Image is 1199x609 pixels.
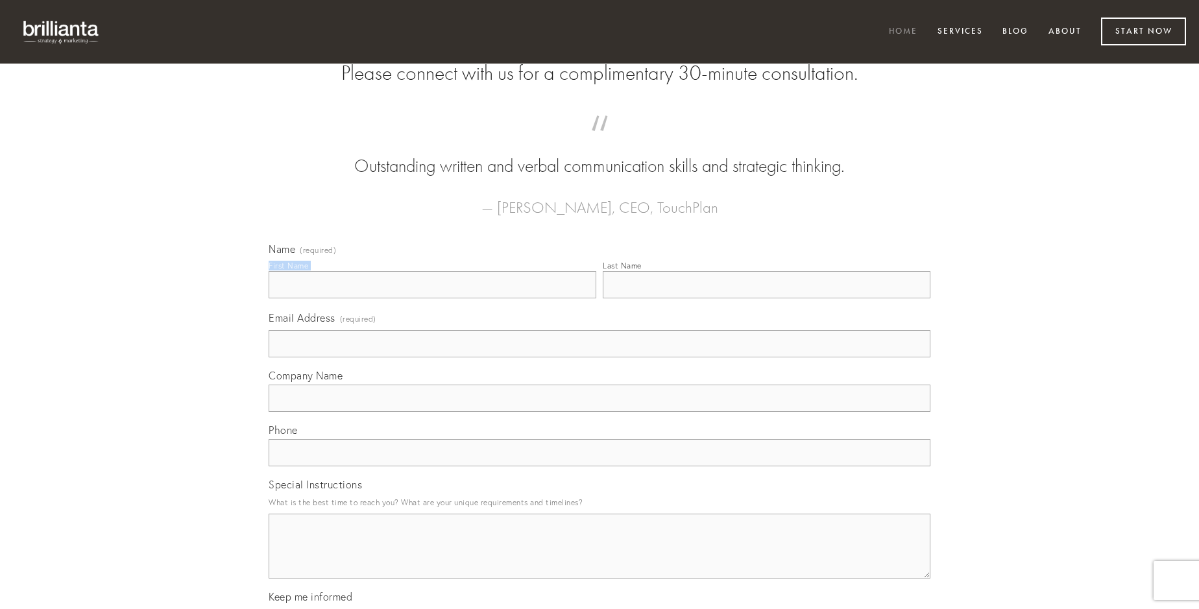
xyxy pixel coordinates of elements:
span: Phone [269,424,298,436]
p: What is the best time to reach you? What are your unique requirements and timelines? [269,494,930,511]
span: Special Instructions [269,478,362,491]
a: Blog [994,21,1037,43]
span: (required) [340,310,376,328]
figcaption: — [PERSON_NAME], CEO, TouchPlan [289,179,910,221]
a: Services [929,21,991,43]
span: Keep me informed [269,590,352,603]
span: Name [269,243,295,256]
span: Company Name [269,369,343,382]
span: “ [289,128,910,154]
blockquote: Outstanding written and verbal communication skills and strategic thinking. [289,128,910,179]
a: Home [880,21,926,43]
a: About [1040,21,1090,43]
h2: Please connect with us for a complimentary 30-minute consultation. [269,61,930,86]
a: Start Now [1101,18,1186,45]
img: brillianta - research, strategy, marketing [13,13,110,51]
div: Last Name [603,261,642,270]
span: (required) [300,246,336,254]
div: First Name [269,261,308,270]
span: Email Address [269,311,335,324]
